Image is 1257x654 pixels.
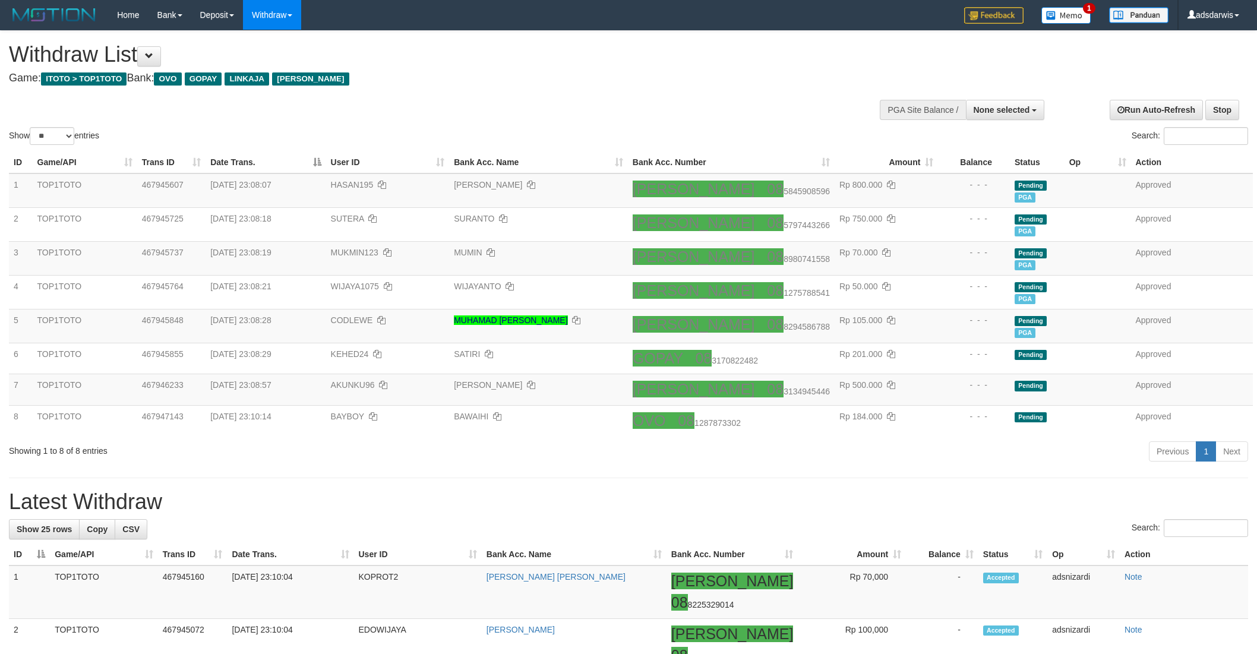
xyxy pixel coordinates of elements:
[115,519,147,539] a: CSV
[354,565,482,618] td: KOPROT2
[671,625,794,642] ah_el_jm_1756146672679: [PERSON_NAME]
[9,241,33,275] td: 3
[41,72,127,86] span: ITOTO > TOP1TOTO
[9,440,515,457] div: Showing 1 to 8 of 8 entries
[30,127,74,145] select: Showentries
[9,275,33,309] td: 4
[767,214,784,231] ah_el_jm_1756146672679: 08
[1015,192,1035,203] span: Marked by adsfajar
[633,181,755,197] ah_el_jm_1756146672679: [PERSON_NAME]
[142,282,184,291] span: 467945764
[454,380,522,390] a: [PERSON_NAME]
[122,525,140,534] span: CSV
[9,374,33,406] td: 7
[33,406,137,437] td: TOP1TOTO
[331,214,364,223] span: SUTERA
[210,214,271,223] span: [DATE] 23:08:18
[227,565,353,618] td: [DATE] 23:10:04
[33,151,137,173] th: Game/API: activate to sort column ascending
[1109,7,1168,23] img: panduan.png
[331,412,364,421] span: BAYBOY
[1131,207,1253,241] td: Approved
[1015,282,1047,292] span: Pending
[695,350,712,367] ah_el_jm_1755705115715: 08
[1131,173,1253,208] td: Approved
[1015,350,1047,360] span: Pending
[1149,441,1196,462] a: Previous
[9,151,33,173] th: ID
[210,412,271,421] span: [DATE] 23:10:14
[1131,241,1253,275] td: Approved
[1125,625,1142,634] a: Note
[839,349,882,359] span: Rp 201.000
[1131,309,1253,343] td: Approved
[33,207,137,241] td: TOP1TOTO
[142,412,184,421] span: 467947143
[185,72,222,86] span: GOPAY
[454,248,482,257] a: MUMIN
[839,214,882,223] span: Rp 750.000
[964,7,1024,24] img: Feedback.jpg
[943,179,1005,191] div: - - -
[943,410,1005,422] div: - - -
[158,565,228,618] td: 467945160
[633,381,755,397] ah_el_jm_1756146672679: [PERSON_NAME]
[454,180,522,189] a: [PERSON_NAME]
[9,207,33,241] td: 2
[9,43,826,67] h1: Withdraw List
[210,282,271,291] span: [DATE] 23:08:21
[633,412,666,429] ah_el_jm_1755828048544: OVO
[33,343,137,374] td: TOP1TOTO
[9,173,33,208] td: 1
[331,349,369,359] span: KEHED24
[142,349,184,359] span: 467945855
[9,519,80,539] a: Show 25 rows
[9,343,33,374] td: 6
[331,180,374,189] span: HASAN195
[9,544,50,565] th: ID: activate to sort column descending
[633,214,755,231] ah_el_jm_1756146672679: [PERSON_NAME]
[454,214,494,223] a: SURANTO
[943,213,1005,225] div: - - -
[210,380,271,390] span: [DATE] 23:08:57
[1015,381,1047,391] span: Pending
[798,544,906,565] th: Amount: activate to sort column ascending
[454,412,488,421] a: BAWAIHI
[633,282,755,299] ah_el_jm_1756146672679: [PERSON_NAME]
[1131,275,1253,309] td: Approved
[943,314,1005,326] div: - - -
[9,565,50,618] td: 1
[983,625,1019,636] span: Accepted
[633,350,683,367] ah_el_jm_1755705115715: GOPAY
[943,348,1005,360] div: - - -
[454,315,567,325] a: MUHAMAD [PERSON_NAME]
[9,6,99,24] img: MOTION_logo.png
[1131,151,1253,173] th: Action
[354,544,482,565] th: User ID: activate to sort column ascending
[1010,151,1065,173] th: Status
[1047,565,1120,618] td: adsnizardi
[678,412,694,429] ah_el_jm_1755828048544: 08
[678,418,741,428] span: Copy 081287873302 to clipboard
[1131,406,1253,437] td: Approved
[331,315,373,325] span: CODLEWE
[1065,151,1131,173] th: Op: activate to sort column ascending
[326,151,450,173] th: User ID: activate to sort column ascending
[1083,3,1095,14] span: 1
[9,309,33,343] td: 5
[839,380,882,390] span: Rp 500.000
[906,565,978,618] td: -
[767,220,830,230] span: Copy 085797443266 to clipboard
[906,544,978,565] th: Balance: activate to sort column ascending
[454,282,501,291] a: WIJAYANTO
[1015,412,1047,422] span: Pending
[798,565,906,618] td: Rp 70,000
[1132,519,1248,537] label: Search:
[767,288,830,298] span: Copy 081275788541 to clipboard
[9,490,1248,514] h1: Latest Withdraw
[767,254,830,264] span: Copy 088980741558 to clipboard
[454,349,480,359] a: SATIRI
[210,349,271,359] span: [DATE] 23:08:29
[9,127,99,145] label: Show entries
[943,247,1005,258] div: - - -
